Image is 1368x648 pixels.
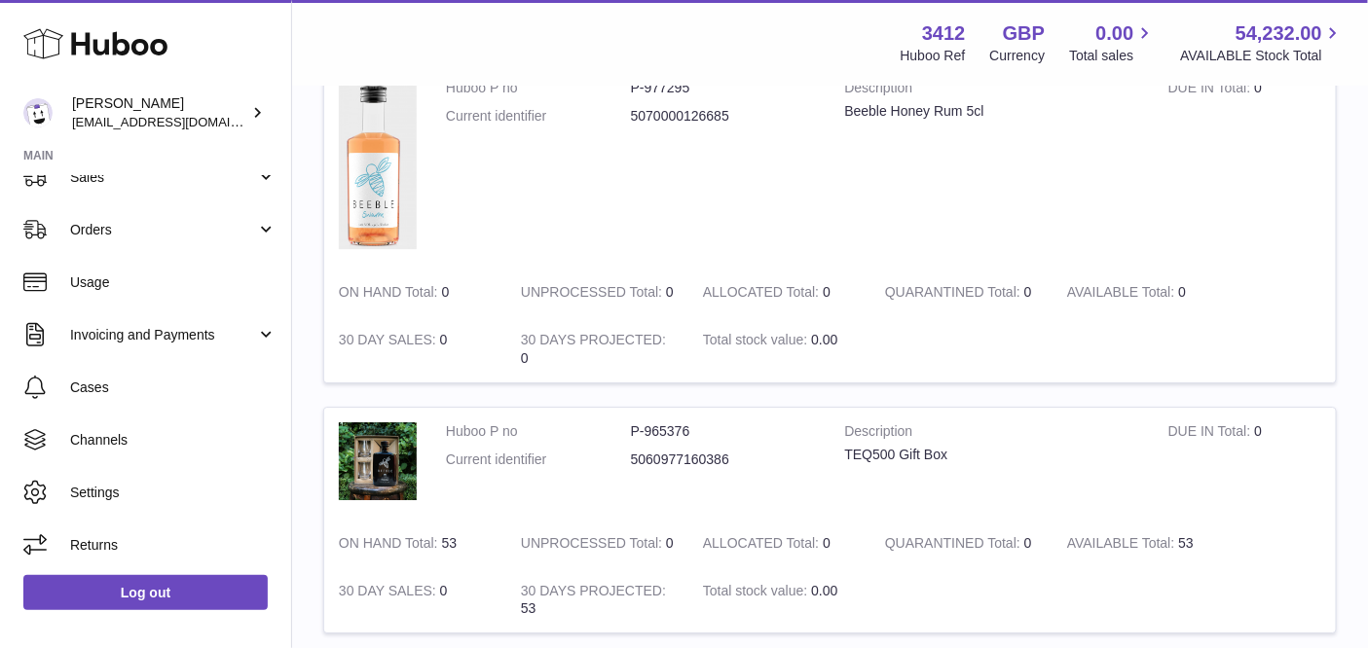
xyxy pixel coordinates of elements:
[23,98,53,127] img: info@beeble.buzz
[631,422,816,441] dd: P-965376
[811,332,837,347] span: 0.00
[324,316,506,382] td: 0
[885,284,1024,305] strong: QUARANTINED Total
[703,284,823,305] strong: ALLOCATED Total
[1180,47,1345,65] span: AVAILABLE Stock Total
[1067,284,1178,305] strong: AVAILABLE Total
[446,79,631,97] dt: Huboo P no
[1069,20,1156,65] a: 0.00 Total sales
[324,520,506,567] td: 53
[901,47,966,65] div: Huboo Ref
[1168,423,1254,444] strong: DUE IN Total
[446,450,631,469] dt: Current identifier
[811,583,837,598] span: 0.00
[521,583,666,603] strong: 30 DAYS PROJECTED
[70,221,256,239] span: Orders
[506,520,688,567] td: 0
[1053,269,1235,316] td: 0
[703,535,823,556] strong: ALLOCATED Total
[70,431,277,450] span: Channels
[1024,284,1032,300] span: 0
[339,332,440,352] strong: 30 DAY SALES
[446,107,631,126] dt: Current identifier
[845,102,1139,121] div: Beeble Honey Rum 5cl
[703,583,811,603] strong: Total stock value
[1236,20,1322,47] span: 54,232.00
[1003,20,1045,47] strong: GBP
[1154,64,1336,269] td: 0
[1096,20,1134,47] span: 0.00
[1168,80,1254,100] strong: DUE IN Total
[506,269,688,316] td: 0
[631,450,816,469] dd: 5060977160386
[703,332,811,352] strong: Total stock value
[1024,535,1032,551] span: 0
[324,269,506,316] td: 0
[845,446,1139,464] div: TEQ500 Gift Box
[324,567,506,633] td: 0
[845,422,1139,446] strong: Description
[1069,47,1156,65] span: Total sales
[1053,520,1235,567] td: 53
[70,168,256,187] span: Sales
[72,94,247,131] div: [PERSON_NAME]
[23,575,268,610] a: Log out
[922,20,966,47] strong: 3412
[72,114,286,129] span: [EMAIL_ADDRESS][DOMAIN_NAME]
[885,535,1024,556] strong: QUARANTINED Total
[339,422,417,500] img: product image
[70,536,277,555] span: Returns
[70,326,256,344] span: Invoicing and Payments
[521,284,666,305] strong: UNPROCESSED Total
[339,79,417,249] img: product image
[521,332,666,352] strong: 30 DAYS PROJECTED
[990,47,1046,65] div: Currency
[631,107,816,126] dd: 5070000126685
[521,535,666,556] strong: UNPROCESSED Total
[1067,535,1178,556] strong: AVAILABLE Total
[1180,20,1345,65] a: 54,232.00 AVAILABLE Stock Total
[506,567,688,633] td: 53
[688,520,870,567] td: 0
[339,583,440,603] strong: 30 DAY SALES
[339,535,442,556] strong: ON HAND Total
[70,273,277,292] span: Usage
[446,422,631,441] dt: Huboo P no
[845,79,1139,102] strong: Description
[631,79,816,97] dd: P-977295
[506,316,688,382] td: 0
[688,269,870,316] td: 0
[70,378,277,397] span: Cases
[70,484,277,502] span: Settings
[339,284,442,305] strong: ON HAND Total
[1154,408,1336,520] td: 0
